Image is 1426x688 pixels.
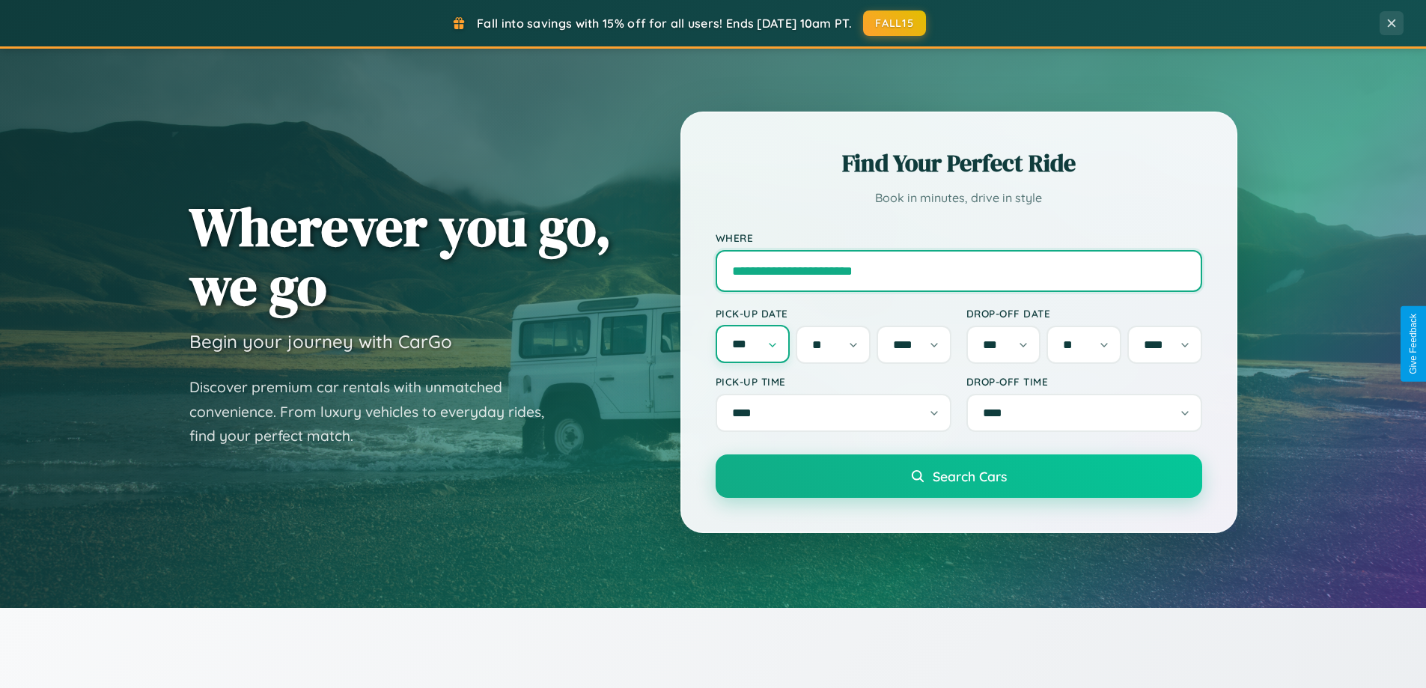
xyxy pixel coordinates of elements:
[716,147,1202,180] h2: Find Your Perfect Ride
[1408,314,1419,374] div: Give Feedback
[189,330,452,353] h3: Begin your journey with CarGo
[716,231,1202,244] label: Where
[189,197,612,315] h1: Wherever you go, we go
[477,16,852,31] span: Fall into savings with 15% off for all users! Ends [DATE] 10am PT.
[863,10,926,36] button: FALL15
[966,375,1202,388] label: Drop-off Time
[716,454,1202,498] button: Search Cars
[933,468,1007,484] span: Search Cars
[716,187,1202,209] p: Book in minutes, drive in style
[716,375,951,388] label: Pick-up Time
[716,307,951,320] label: Pick-up Date
[966,307,1202,320] label: Drop-off Date
[189,375,564,448] p: Discover premium car rentals with unmatched convenience. From luxury vehicles to everyday rides, ...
